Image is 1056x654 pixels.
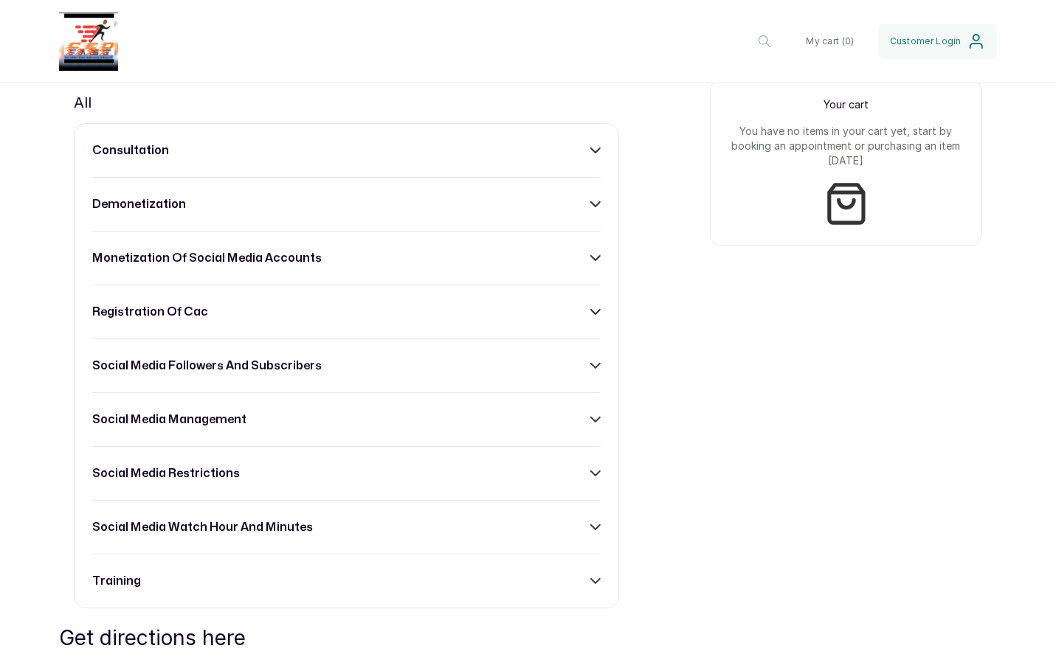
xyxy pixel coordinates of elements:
[794,24,866,59] button: My cart (0)
[728,97,964,112] p: Your cart
[74,91,92,114] p: All
[92,249,322,267] h3: monetization of social media accounts
[92,357,322,375] h3: social media followers and subscribers
[92,303,208,321] h3: registration of cac
[92,465,240,482] h3: social media restrictions
[92,411,246,428] h3: social media management
[890,35,962,47] span: Customer Login
[92,142,169,159] h3: consultation
[728,124,964,168] p: You have no items in your cart yet, start by booking an appointment or purchasing an item [DATE]
[92,518,313,536] h3: social media watch hour and minutes
[59,12,118,71] img: business logo
[92,195,186,213] h3: demonetization
[92,572,141,590] h3: training
[59,623,384,653] p: Get directions here
[878,24,997,59] button: Customer Login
